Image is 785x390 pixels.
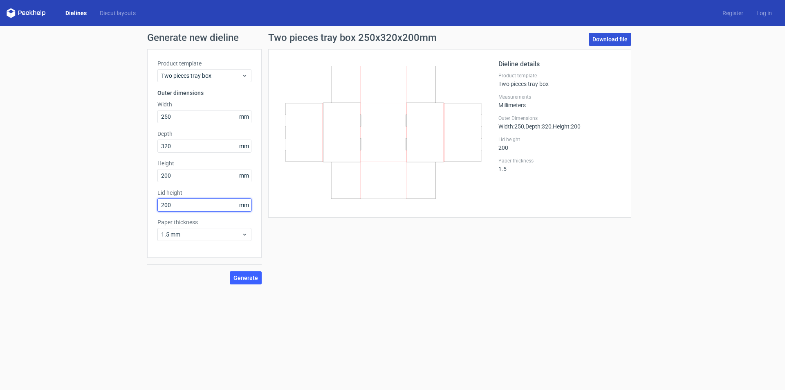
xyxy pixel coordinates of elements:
[147,33,638,43] h1: Generate new dieline
[498,94,621,100] label: Measurements
[157,218,251,226] label: Paper thickness
[498,136,621,143] label: Lid height
[589,33,631,46] a: Download file
[237,140,251,152] span: mm
[237,169,251,182] span: mm
[157,130,251,138] label: Depth
[233,275,258,281] span: Generate
[157,100,251,108] label: Width
[498,115,621,122] label: Outer Dimensions
[157,189,251,197] label: Lid height
[161,72,242,80] span: Two pieces tray box
[498,94,621,108] div: Millimeters
[230,271,262,284] button: Generate
[498,72,621,79] label: Product template
[157,59,251,68] label: Product template
[552,123,581,130] span: , Height : 200
[59,9,93,17] a: Dielines
[498,72,621,87] div: Two pieces tray box
[161,230,242,239] span: 1.5 mm
[157,159,251,167] label: Height
[498,158,621,172] div: 1.5
[750,9,778,17] a: Log in
[498,123,524,130] span: Width : 250
[268,33,437,43] h1: Two pieces tray box 250x320x200mm
[524,123,552,130] span: , Depth : 320
[237,110,251,123] span: mm
[498,136,621,151] div: 200
[498,59,621,69] h2: Dieline details
[157,89,251,97] h3: Outer dimensions
[498,158,621,164] label: Paper thickness
[237,199,251,211] span: mm
[716,9,750,17] a: Register
[93,9,142,17] a: Diecut layouts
